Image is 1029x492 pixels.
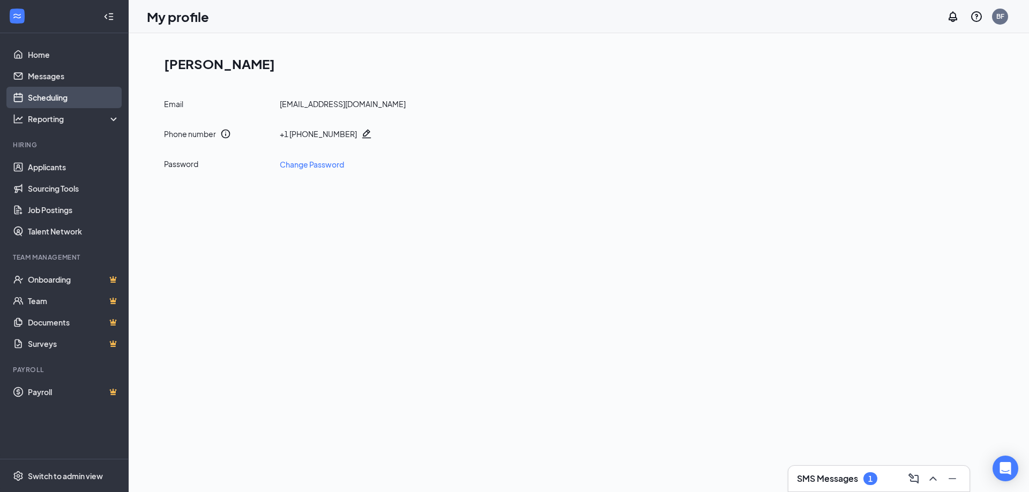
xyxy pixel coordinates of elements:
svg: Info [220,128,231,139]
div: Reporting [28,113,120,124]
div: + 1 [PHONE_NUMBER] [280,128,357,139]
svg: Minimize [946,472,959,485]
a: SurveysCrown [28,333,120,354]
a: Applicants [28,156,120,178]
a: Talent Network [28,221,120,242]
div: Email [164,99,271,109]
div: Team Management [13,253,117,262]
a: TeamCrown [28,290,120,312]
div: Payroll [13,365,117,374]
div: Hiring [13,140,117,149]
a: OnboardingCrown [28,269,120,290]
svg: Notifications [946,10,959,23]
div: Switch to admin view [28,471,103,481]
div: Password [164,158,271,170]
a: Home [28,44,120,65]
svg: Settings [13,471,24,481]
a: Sourcing Tools [28,178,120,199]
button: ComposeMessage [905,470,922,487]
div: BF [996,12,1004,21]
svg: Analysis [13,113,24,124]
div: Phone number [164,128,216,139]
svg: QuestionInfo [970,10,983,23]
a: Messages [28,65,120,87]
div: 1 [868,474,873,483]
h1: My profile [147,7,209,26]
h3: SMS Messages [797,473,858,485]
a: Job Postings [28,199,120,221]
a: Change Password [280,158,344,170]
svg: ChevronUp [927,472,939,485]
svg: Pencil [361,128,372,139]
button: Minimize [944,470,961,487]
svg: ComposeMessage [907,472,920,485]
button: ChevronUp [924,470,942,487]
a: PayrollCrown [28,381,120,403]
h1: [PERSON_NAME] [164,55,1002,73]
a: Scheduling [28,87,120,108]
div: [EMAIL_ADDRESS][DOMAIN_NAME] [280,99,406,109]
svg: Collapse [103,11,114,22]
div: Open Intercom Messenger [993,456,1018,481]
svg: WorkstreamLogo [12,11,23,21]
a: DocumentsCrown [28,312,120,333]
